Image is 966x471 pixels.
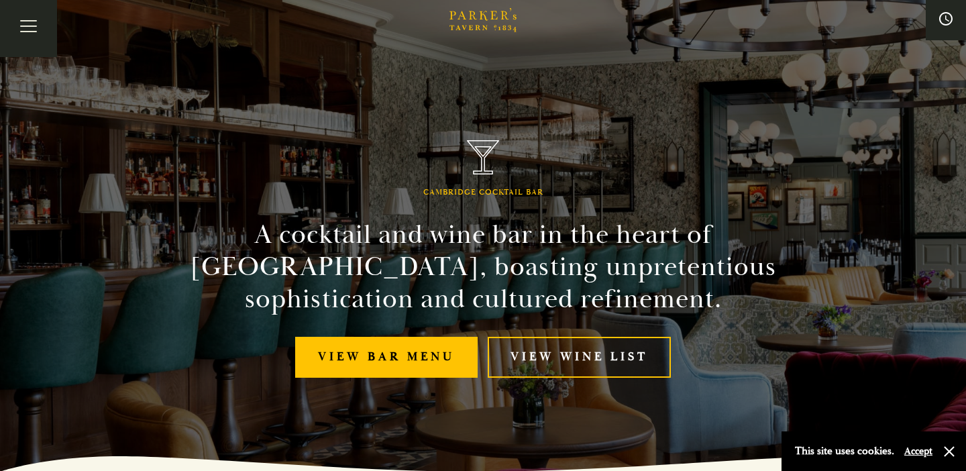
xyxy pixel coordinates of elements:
[295,337,478,378] a: View bar menu
[795,441,894,461] p: This site uses cookies.
[423,188,543,197] h1: Cambridge Cocktail Bar
[943,445,956,458] button: Close and accept
[904,445,932,458] button: Accept
[177,219,789,315] h2: A cocktail and wine bar in the heart of [GEOGRAPHIC_DATA], boasting unpretentious sophistication ...
[488,337,671,378] a: View Wine List
[467,140,499,174] img: Parker's Tavern Brasserie Cambridge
